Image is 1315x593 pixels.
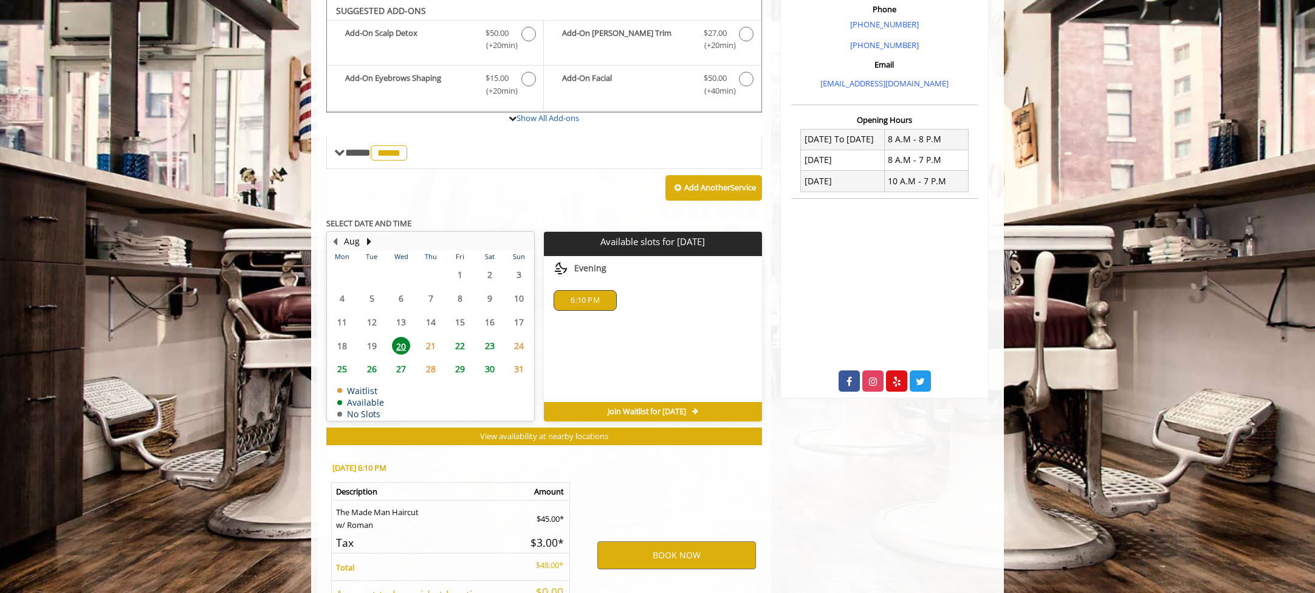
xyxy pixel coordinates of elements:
[801,171,885,192] td: [DATE]
[416,334,445,358] td: Select day21
[523,537,564,549] h5: $3.00*
[451,360,469,378] span: 29
[550,27,755,55] label: Add-On Beard Trim
[884,171,968,192] td: 10 A.M - 7 P.M
[523,559,564,572] p: $48.00*
[481,337,499,355] span: 23
[850,40,919,50] a: [PHONE_NUMBER]
[684,182,756,193] b: Add Another Service
[481,360,499,378] span: 30
[475,357,504,381] td: Select day30
[333,27,537,55] label: Add-On Scalp Detox
[392,360,410,378] span: 27
[386,334,416,358] td: Select day20
[475,251,504,263] th: Sat
[517,113,579,123] a: Show All Add-ons
[336,562,354,573] b: Total
[479,39,515,52] span: (+20min )
[337,386,384,395] td: Waitlist
[336,537,513,549] h5: Tax
[486,27,509,40] span: $50.00
[364,235,374,248] button: Next Month
[445,357,475,381] td: Select day29
[328,357,357,381] td: Select day25
[510,337,528,355] span: 24
[337,398,384,407] td: Available
[534,486,564,497] b: Amount
[504,357,534,381] td: Select day31
[504,334,534,358] td: Select day24
[337,409,384,418] td: No Slots
[451,337,469,355] span: 22
[554,290,616,311] div: 6:10 PM
[697,39,733,52] span: (+20min )
[549,237,757,247] p: Available slots for [DATE]
[392,337,410,355] span: 20
[416,357,445,381] td: Select day28
[884,150,968,170] td: 8 A.M - 7 P.M
[518,501,570,532] td: $45.00*
[445,334,475,358] td: Select day22
[363,360,381,378] span: 26
[697,85,733,97] span: (+40min )
[562,27,691,52] b: Add-On [PERSON_NAME] Trim
[330,235,340,248] button: Previous Month
[386,357,416,381] td: Select day27
[794,5,975,13] h3: Phone
[332,501,519,532] td: The Made Man Haircut w/ Roman
[445,251,475,263] th: Fri
[357,357,386,381] td: Select day26
[550,72,755,100] label: Add-On Facial
[422,337,440,355] span: 21
[884,129,968,150] td: 8 A.M - 8 P.M
[475,334,504,358] td: Select day23
[608,407,686,417] span: Join Waitlist for [DATE]
[510,360,528,378] span: 31
[801,150,885,170] td: [DATE]
[336,486,377,497] b: Description
[801,129,885,150] td: [DATE] To [DATE]
[345,72,473,97] b: Add-On Eyebrows Shaping
[479,85,515,97] span: (+20min )
[357,251,386,263] th: Tue
[665,175,762,201] button: Add AnotherService
[562,72,691,97] b: Add-On Facial
[820,78,949,89] a: [EMAIL_ADDRESS][DOMAIN_NAME]
[574,263,606,273] span: Evening
[326,428,762,445] button: View availability at nearby locations
[504,251,534,263] th: Sun
[328,251,357,263] th: Mon
[571,296,599,305] span: 6:10 PM
[486,72,509,85] span: $15.00
[704,27,727,40] span: $27.00
[850,19,919,30] a: [PHONE_NUMBER]
[386,251,416,263] th: Wed
[704,72,727,85] span: $50.00
[344,235,360,248] button: Aug
[416,251,445,263] th: Thu
[333,72,537,100] label: Add-On Eyebrows Shaping
[336,5,426,16] b: SUGGESTED ADD-ONS
[597,541,756,569] button: BOOK NOW
[333,360,351,378] span: 25
[326,218,411,229] b: SELECT DATE AND TIME
[422,360,440,378] span: 28
[480,431,608,442] span: View availability at nearby locations
[332,462,386,473] b: [DATE] 6:10 PM
[554,261,568,276] img: evening slots
[794,60,975,69] h3: Email
[791,116,978,124] h3: Opening Hours
[345,27,473,52] b: Add-On Scalp Detox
